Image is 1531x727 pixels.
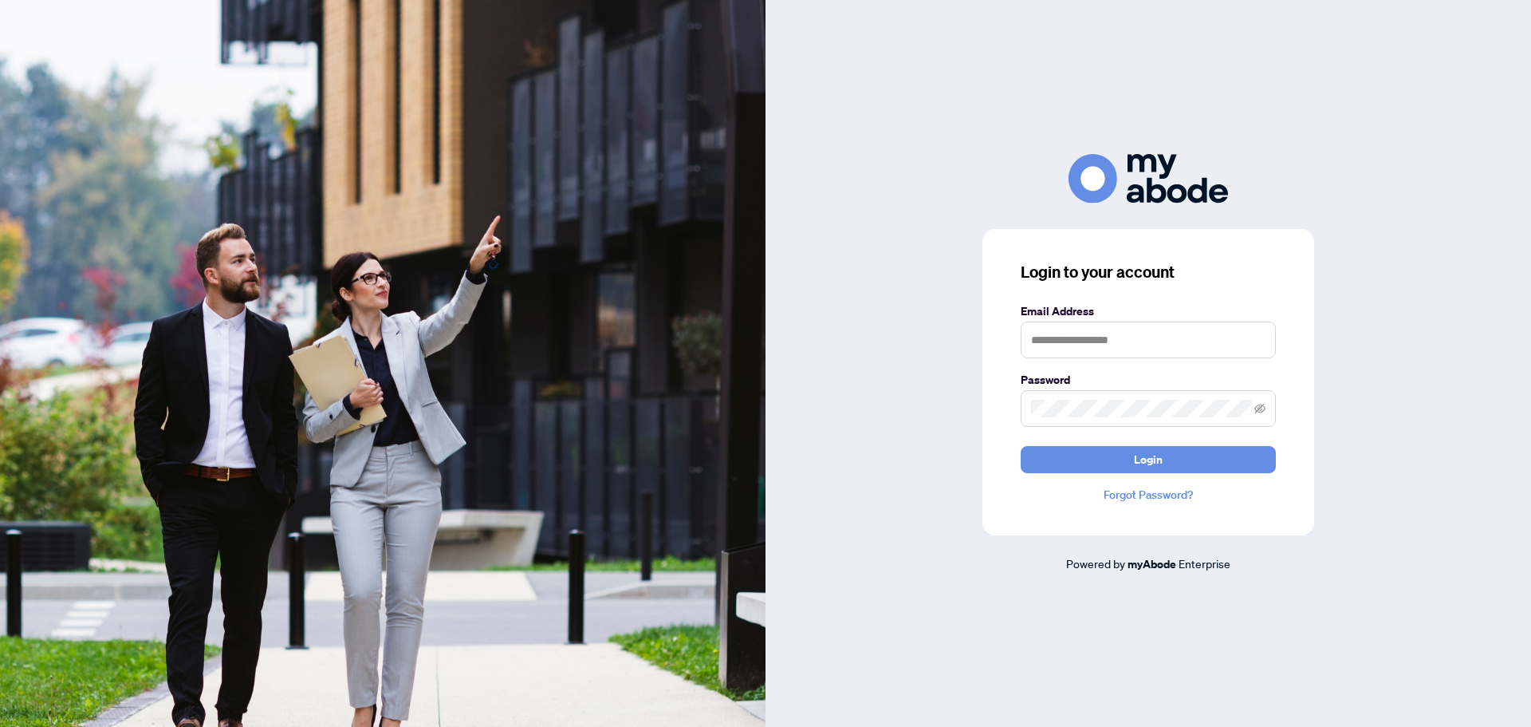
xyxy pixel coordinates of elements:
[1254,403,1265,414] span: eye-invisible
[1021,486,1276,504] a: Forgot Password?
[1021,261,1276,283] h3: Login to your account
[1128,555,1176,573] a: myAbode
[1066,556,1125,571] span: Powered by
[1021,302,1276,320] label: Email Address
[1021,371,1276,389] label: Password
[1179,556,1230,571] span: Enterprise
[1069,154,1228,203] img: ma-logo
[1134,447,1163,472] span: Login
[1021,446,1276,473] button: Login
